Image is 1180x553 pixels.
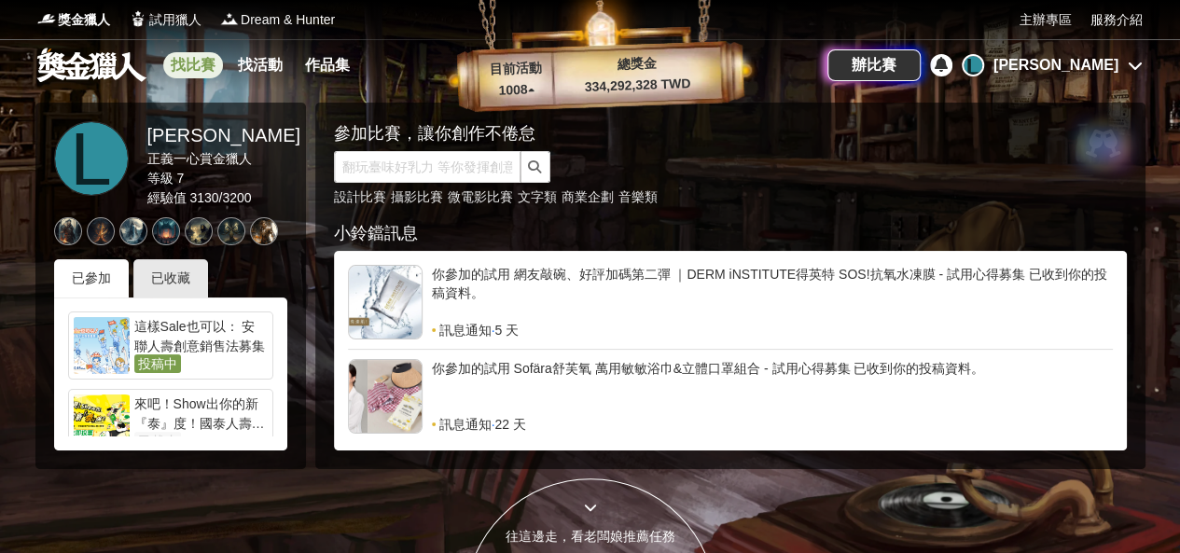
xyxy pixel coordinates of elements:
[334,121,1062,146] div: 參加比賽，讓你創作不倦怠
[298,52,357,78] a: 作品集
[149,10,201,30] span: 試用獵人
[147,190,187,205] span: 經驗值
[348,265,1113,339] a: 你參加的試用 網友敲碗、好評加碼第二彈 ｜DERM iNSTITUTE得英特 SOS!抗氧水凍膜 - 試用心得募集 已收到你的投稿資料。訊息通知·5 天
[518,189,557,204] a: 文字類
[134,354,181,373] span: 投稿中
[68,389,273,457] a: 來吧！Show出你的新『泰』度！國泰人壽全國創意行銷提案&圖文競賽已截止
[494,321,519,339] span: 5 天
[479,79,554,102] p: 1008 ▴
[827,49,921,81] a: 辦比賽
[1090,10,1143,30] a: 服務介紹
[993,54,1118,76] div: [PERSON_NAME]
[37,9,56,28] img: Logo
[432,265,1113,321] div: 你參加的試用 網友敲碗、好評加碼第二彈 ｜DERM iNSTITUTE得英特 SOS!抗氧水凍膜 - 試用心得募集 已收到你的投稿資料。
[147,149,300,169] div: 正義一心賞金獵人
[553,73,722,98] p: 334,292,328 TWD
[432,359,1113,415] div: 你參加的試用 Sofära舒芙氧 萬用敏敏浴巾&立體口罩組合 - 試用心得募集 已收到你的投稿資料。
[58,10,110,30] span: 獎金獵人
[241,10,335,30] span: Dream & Hunter
[448,189,513,204] a: 微電影比賽
[147,171,174,186] span: 等級
[391,189,443,204] a: 攝影比賽
[230,52,290,78] a: 找活動
[618,189,658,204] a: 音樂類
[129,9,147,28] img: Logo
[552,51,721,76] p: 總獎金
[962,54,984,76] div: L
[147,121,300,149] div: [PERSON_NAME]
[562,189,614,204] a: 商業企劃
[334,189,386,204] a: 設計比賽
[1020,10,1072,30] a: 主辦專區
[439,415,492,434] span: 訊息通知
[54,121,129,196] a: L
[492,321,495,339] span: ·
[494,415,525,434] span: 22 天
[37,10,110,30] a: Logo獎金獵人
[133,259,208,297] div: 已收藏
[134,432,181,450] span: 已截止
[220,9,239,28] img: Logo
[465,527,715,546] div: 往這邊走，看老闆娘推薦任務
[134,394,268,432] div: 來吧！Show出你的新『泰』度！國泰人壽全國創意行銷提案&圖文競賽
[478,58,553,80] p: 目前活動
[68,311,273,380] a: 這樣Sale也可以： 安聯人壽創意銷售法募集投稿中
[176,171,184,186] span: 7
[439,321,492,339] span: 訊息通知
[492,415,495,434] span: ·
[220,10,335,30] a: LogoDream & Hunter
[334,221,1127,246] div: 小鈴鐺訊息
[334,151,521,183] input: 翻玩臺味好乳力 等你發揮創意！
[129,10,201,30] a: Logo試用獵人
[189,190,251,205] span: 3130 / 3200
[134,317,268,354] div: 這樣Sale也可以： 安聯人壽創意銷售法募集
[54,259,129,297] div: 已參加
[348,359,1113,434] a: 你參加的試用 Sofära舒芙氧 萬用敏敏浴巾&立體口罩組合 - 試用心得募集 已收到你的投稿資料。訊息通知·22 天
[163,52,223,78] a: 找比賽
